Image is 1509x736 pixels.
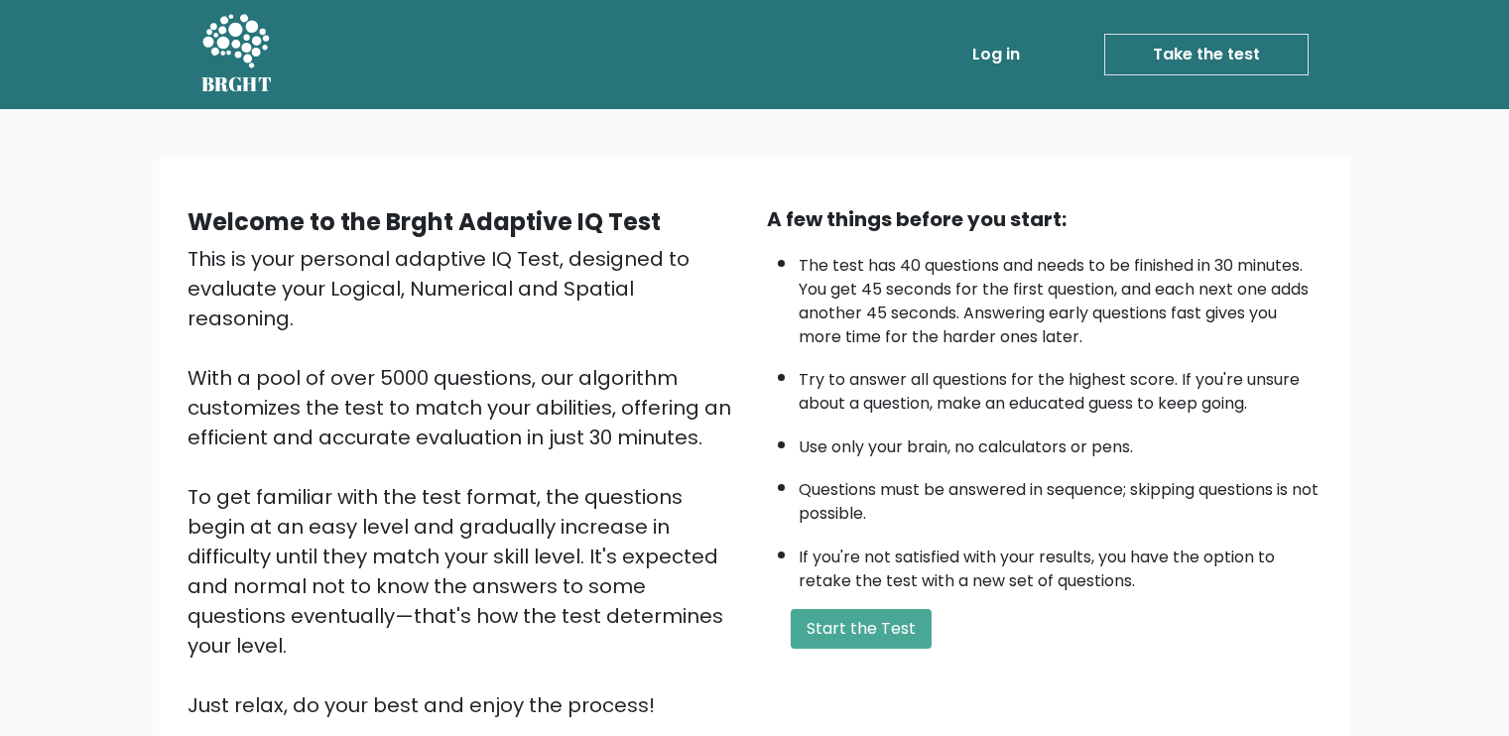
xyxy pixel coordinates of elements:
[188,205,661,238] b: Welcome to the Brght Adaptive IQ Test
[799,426,1322,459] li: Use only your brain, no calculators or pens.
[799,468,1322,526] li: Questions must be answered in sequence; skipping questions is not possible.
[964,35,1028,74] a: Log in
[791,609,932,649] button: Start the Test
[799,244,1322,349] li: The test has 40 questions and needs to be finished in 30 minutes. You get 45 seconds for the firs...
[188,244,743,720] div: This is your personal adaptive IQ Test, designed to evaluate your Logical, Numerical and Spatial ...
[799,536,1322,593] li: If you're not satisfied with your results, you have the option to retake the test with a new set ...
[799,358,1322,416] li: Try to answer all questions for the highest score. If you're unsure about a question, make an edu...
[201,72,273,96] h5: BRGHT
[1104,34,1309,75] a: Take the test
[767,204,1322,234] div: A few things before you start:
[201,8,273,101] a: BRGHT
